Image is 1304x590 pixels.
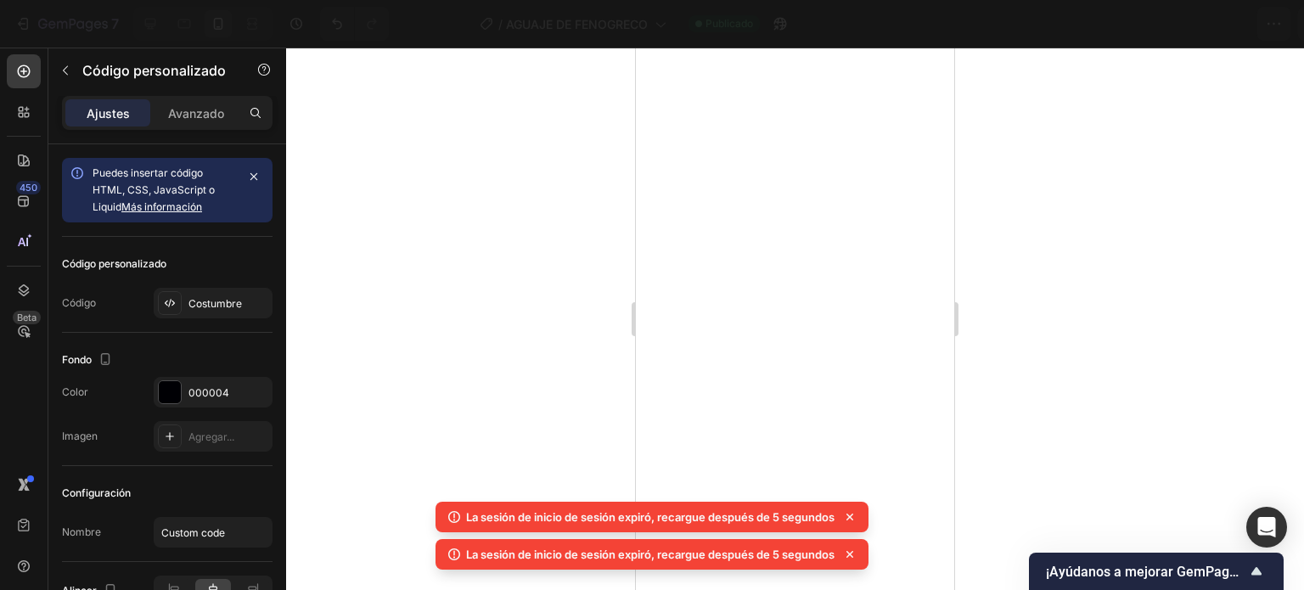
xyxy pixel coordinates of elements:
font: 7 [111,15,119,32]
button: Mostrar encuesta - ¡Ayúdanos a mejorar GemPages! [1046,561,1267,582]
font: Código personalizado [82,62,226,79]
font: Publicar [1201,17,1248,31]
button: 1 producto asignado [947,7,1117,41]
font: 1 producto asignado [962,17,1079,31]
button: 7 [7,7,126,41]
font: Imagen [62,430,98,442]
font: Beta [17,312,37,323]
font: Ahorrar [1132,17,1173,31]
font: AGUAJE DE FENOGRECO [506,17,648,31]
font: 000004 [188,386,229,399]
font: Publicado [705,17,753,30]
a: Más información [121,200,202,213]
button: Ahorrar [1124,7,1180,41]
font: Agregar... [188,430,234,443]
div: Deshacer/Rehacer [320,7,389,41]
font: Puedes insertar código HTML, CSS, JavaScript o Liquid [93,166,215,213]
font: Configuración [62,486,131,499]
iframe: Área de diseño [636,48,954,590]
div: Abrir Intercom Messenger [1246,507,1287,548]
font: Avanzado [168,106,224,121]
font: Costumbre [188,297,242,310]
button: Publicar [1187,7,1262,41]
font: La sesión de inicio de sesión expiró, recargue después de 5 segundos [466,548,835,561]
font: Fondo [62,353,92,366]
font: Color [62,385,88,398]
p: Código personalizado [82,60,227,81]
font: / [498,17,503,31]
font: Ajustes [87,106,130,121]
font: Código personalizado [62,257,166,270]
font: 450 [20,182,37,194]
font: ¡Ayúdanos a mejorar GemPages! [1046,564,1247,580]
font: Código [62,296,96,309]
font: Nombre [62,525,101,538]
font: La sesión de inicio de sesión expiró, recargue después de 5 segundos [466,510,835,524]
